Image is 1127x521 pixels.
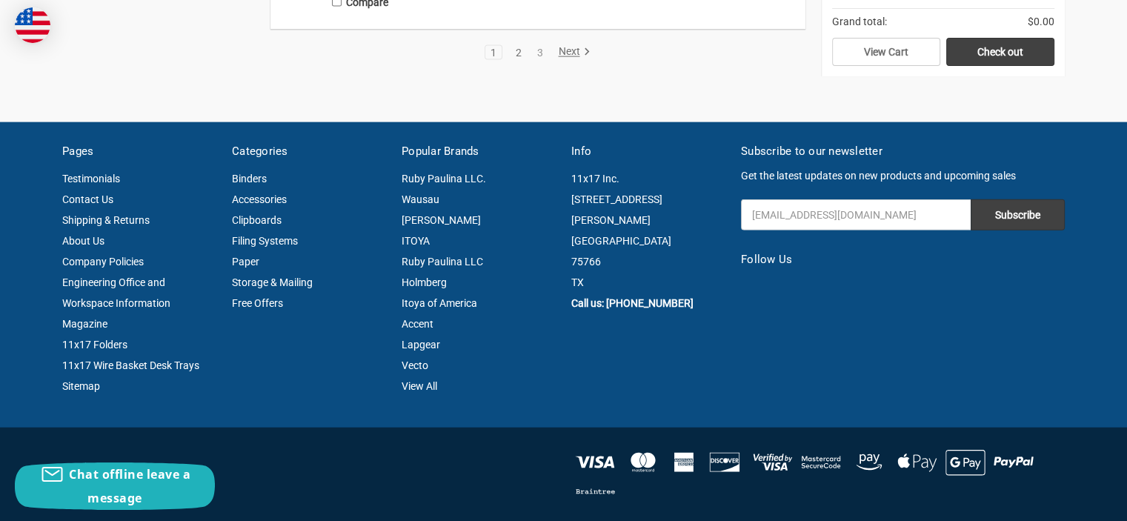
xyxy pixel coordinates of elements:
input: Your email address [741,199,971,230]
a: Company Policies [62,256,144,268]
a: Check out [946,38,1054,66]
input: Subscribe [971,199,1065,230]
a: Sitemap [62,380,100,392]
a: Clipboards [232,214,282,226]
a: 11x17 Wire Basket Desk Trays [62,359,199,371]
p: © 2025 11x17 [62,471,556,485]
a: Filing Systems [232,235,298,247]
h5: Subscribe to our newsletter [741,143,1065,160]
a: Vecto [402,359,428,371]
a: Free Offers [232,297,283,309]
a: Paper [232,256,259,268]
a: Storage & Mailing [232,276,313,288]
a: Ruby Paulina LLC. [402,173,486,185]
span: Grand total: [832,14,887,30]
a: Call us: [PHONE_NUMBER] [571,297,694,309]
button: Chat offline leave a message [15,462,215,510]
h5: Popular Brands [402,143,556,160]
a: About Us [62,235,104,247]
h5: Info [571,143,725,160]
a: Accessories [232,193,287,205]
a: 1 [485,47,502,58]
img: duty and tax information for United States [15,7,50,43]
a: Testimonials [62,173,120,185]
a: View Cart [832,38,940,66]
span: Chat offline leave a message [69,466,190,506]
a: Ruby Paulina LLC [402,256,483,268]
a: Holmberg [402,276,447,288]
a: View All [402,380,437,392]
a: 3 [531,47,548,58]
a: ITOYA [402,235,430,247]
a: 11x17 Folders [62,339,127,351]
a: [PERSON_NAME] [402,214,481,226]
address: 11x17 Inc. [STREET_ADDRESS][PERSON_NAME] [GEOGRAPHIC_DATA] 75766 TX [571,168,725,293]
a: Accent [402,318,433,330]
h5: Follow Us [741,251,1065,268]
h5: Pages [62,143,216,160]
a: Next [553,46,591,59]
a: Shipping & Returns [62,214,150,226]
iframe: Google Customer Reviews [1005,481,1127,521]
a: Engineering Office and Workspace Information Magazine [62,276,170,330]
a: Wausau [402,193,439,205]
h5: Categories [232,143,386,160]
span: $0.00 [1028,14,1054,30]
a: 2 [511,47,527,58]
a: Contact Us [62,193,113,205]
a: Itoya of America [402,297,477,309]
a: Lapgear [402,339,440,351]
p: Get the latest updates on new products and upcoming sales [741,168,1065,184]
a: Binders [232,173,267,185]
